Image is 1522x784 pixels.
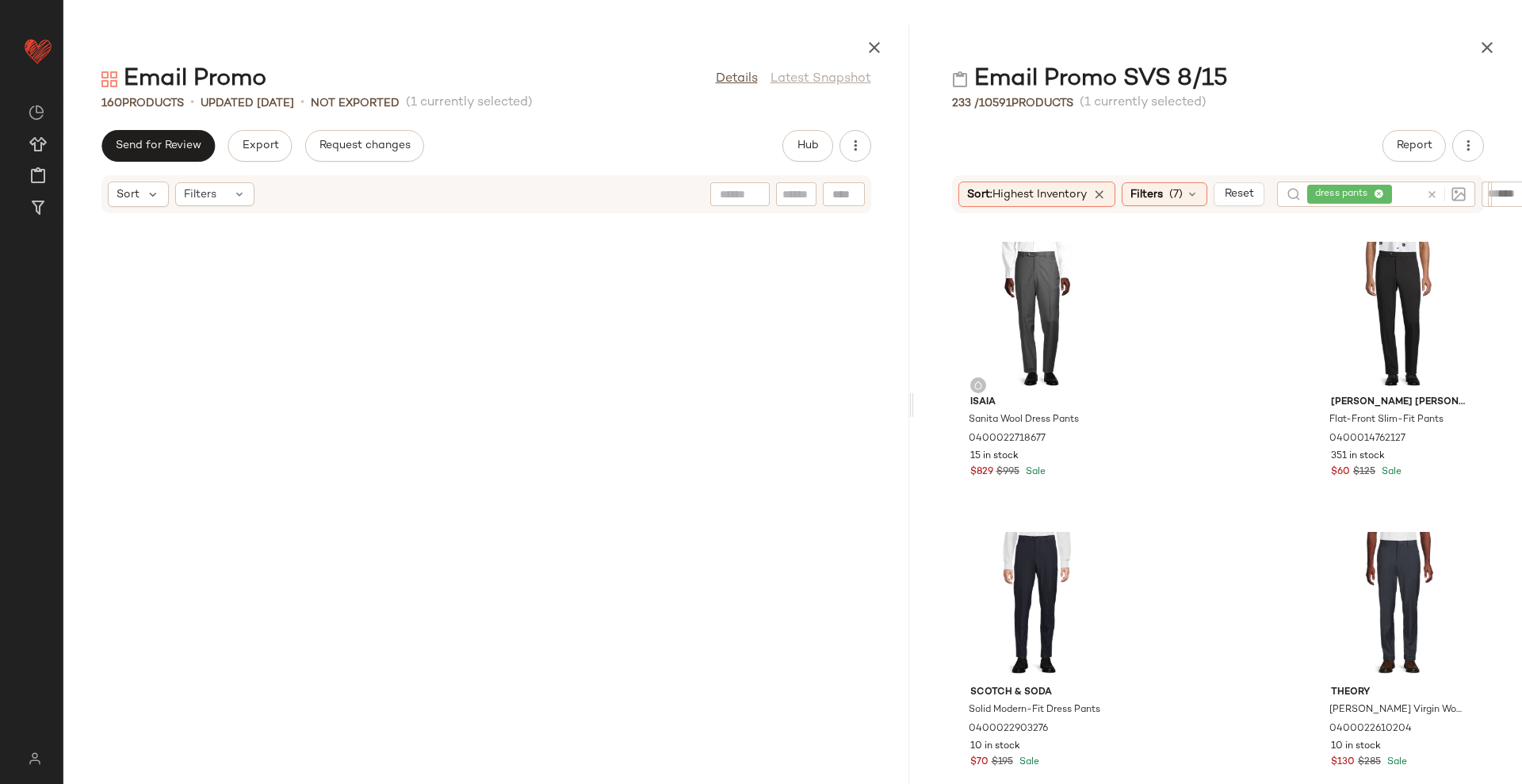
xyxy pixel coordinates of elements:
[952,63,1228,95] div: Email Promo SVS 8/15
[241,140,278,152] span: Export
[19,752,50,765] img: svg%3e
[952,71,968,87] img: svg%3e
[969,722,1048,736] span: 0400022903276
[22,35,54,67] img: heart_red.DM2ytmEG.svg
[101,130,215,162] button: Send for Review
[101,71,117,87] img: svg%3e
[992,189,1087,201] span: Highest Inventory
[305,130,424,162] button: Request changes
[1318,532,1478,679] img: 0400022610204_BLUEMULTI
[1023,467,1046,477] span: Sale
[101,98,122,109] span: 160
[969,703,1100,717] span: Solid Modern-Fit Dress Pants
[1382,130,1446,162] button: Report
[979,98,1011,109] span: 10591
[1224,188,1254,201] span: Reset
[782,130,833,162] button: Hub
[101,95,184,112] div: Products
[952,98,979,109] span: 233 /
[1331,755,1355,770] span: $130
[117,186,140,203] span: Sort
[201,95,294,112] p: updated [DATE]
[952,95,1073,112] div: Products
[1331,465,1350,480] span: $60
[1329,722,1412,736] span: 0400022610204
[1329,413,1444,427] span: Flat-Front Slim-Fit Pants
[101,63,266,95] div: Email Promo
[992,755,1013,770] span: $195
[1169,186,1183,203] span: (7)
[319,140,411,152] span: Request changes
[1318,242,1478,389] img: 0400014762127_BLACK
[184,186,216,203] span: Filters
[958,532,1118,679] img: 0400022903276_NAVY
[970,465,993,480] span: $829
[115,140,201,152] span: Send for Review
[1451,187,1466,201] img: svg%3e
[958,242,1118,389] img: 0400022718677_DARKGREY
[1016,757,1039,767] span: Sale
[1379,467,1402,477] span: Sale
[1358,755,1381,770] span: $285
[970,686,1105,700] span: Scotch & Soda
[1080,94,1207,113] span: (1 currently selected)
[973,381,983,390] img: svg%3e
[1396,140,1432,152] span: Report
[1331,740,1381,754] span: 10 in stock
[190,94,194,113] span: •
[970,740,1020,754] span: 10 in stock
[970,755,989,770] span: $70
[1384,757,1407,767] span: Sale
[300,94,304,113] span: •
[1287,187,1301,201] img: svg%3e
[1329,703,1464,717] span: [PERSON_NAME] Virgin Wool Blend Slim-Fit Dress Pants
[29,105,44,120] img: svg%3e
[1315,187,1374,201] span: dress pants
[1329,432,1405,446] span: 0400014762127
[228,130,292,162] button: Export
[969,432,1046,446] span: 0400022718677
[311,95,400,112] p: Not Exported
[970,449,1019,464] span: 15 in stock
[970,396,1105,410] span: Isaia
[1331,686,1466,700] span: Theory
[1130,186,1163,203] span: Filters
[1331,449,1385,464] span: 351 in stock
[406,94,533,113] span: (1 currently selected)
[969,413,1079,427] span: Sanita Wool Dress Pants
[1214,182,1264,206] button: Reset
[1353,465,1375,480] span: $125
[967,186,1087,203] span: Sort:
[996,465,1019,480] span: $995
[716,70,758,89] a: Details
[796,140,818,152] span: Hub
[1331,396,1466,410] span: [PERSON_NAME] [PERSON_NAME]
